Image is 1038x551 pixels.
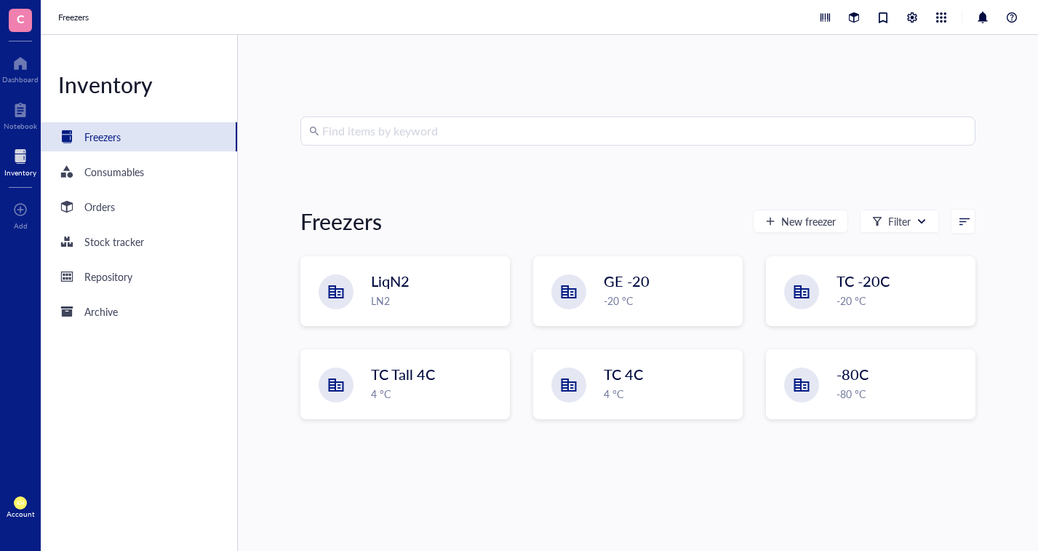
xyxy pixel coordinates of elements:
[4,98,37,130] a: Notebook
[604,364,643,384] span: TC 4C
[41,227,237,256] a: Stock tracker
[2,52,39,84] a: Dashboard
[837,364,869,384] span: -80C
[41,70,237,99] div: Inventory
[84,199,115,215] div: Orders
[837,271,890,291] span: TC -20C
[604,386,733,402] div: 4 °C
[41,192,237,221] a: Orders
[7,510,35,518] div: Account
[4,168,36,177] div: Inventory
[371,364,435,384] span: TC Tall 4C
[84,164,144,180] div: Consumables
[14,221,28,230] div: Add
[371,293,500,309] div: LN2
[604,271,650,291] span: GE -20
[371,271,410,291] span: LiqN2
[84,269,132,285] div: Repository
[4,145,36,177] a: Inventory
[84,129,121,145] div: Freezers
[41,297,237,326] a: Archive
[17,500,25,507] span: KH
[41,122,237,151] a: Freezers
[837,293,966,309] div: -20 °C
[837,386,966,402] div: -80 °C
[41,262,237,291] a: Repository
[17,9,25,28] span: C
[41,157,237,186] a: Consumables
[781,215,836,227] span: New freezer
[604,293,733,309] div: -20 °C
[84,304,118,320] div: Archive
[4,122,37,130] div: Notebook
[371,386,500,402] div: 4 °C
[888,213,911,229] div: Filter
[300,207,382,236] div: Freezers
[84,234,144,250] div: Stock tracker
[2,75,39,84] div: Dashboard
[753,210,848,233] button: New freezer
[58,10,92,25] a: Freezers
